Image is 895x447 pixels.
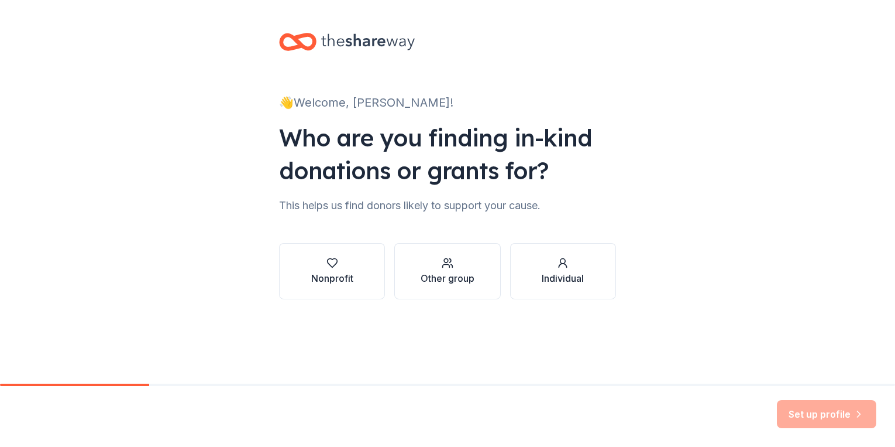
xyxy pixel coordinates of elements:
div: Other group [421,271,474,285]
button: Nonprofit [279,243,385,299]
div: Individual [542,271,584,285]
button: Other group [394,243,500,299]
button: Individual [510,243,616,299]
div: Nonprofit [311,271,353,285]
div: This helps us find donors likely to support your cause. [279,196,616,215]
div: 👋 Welcome, [PERSON_NAME]! [279,93,616,112]
div: Who are you finding in-kind donations or grants for? [279,121,616,187]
